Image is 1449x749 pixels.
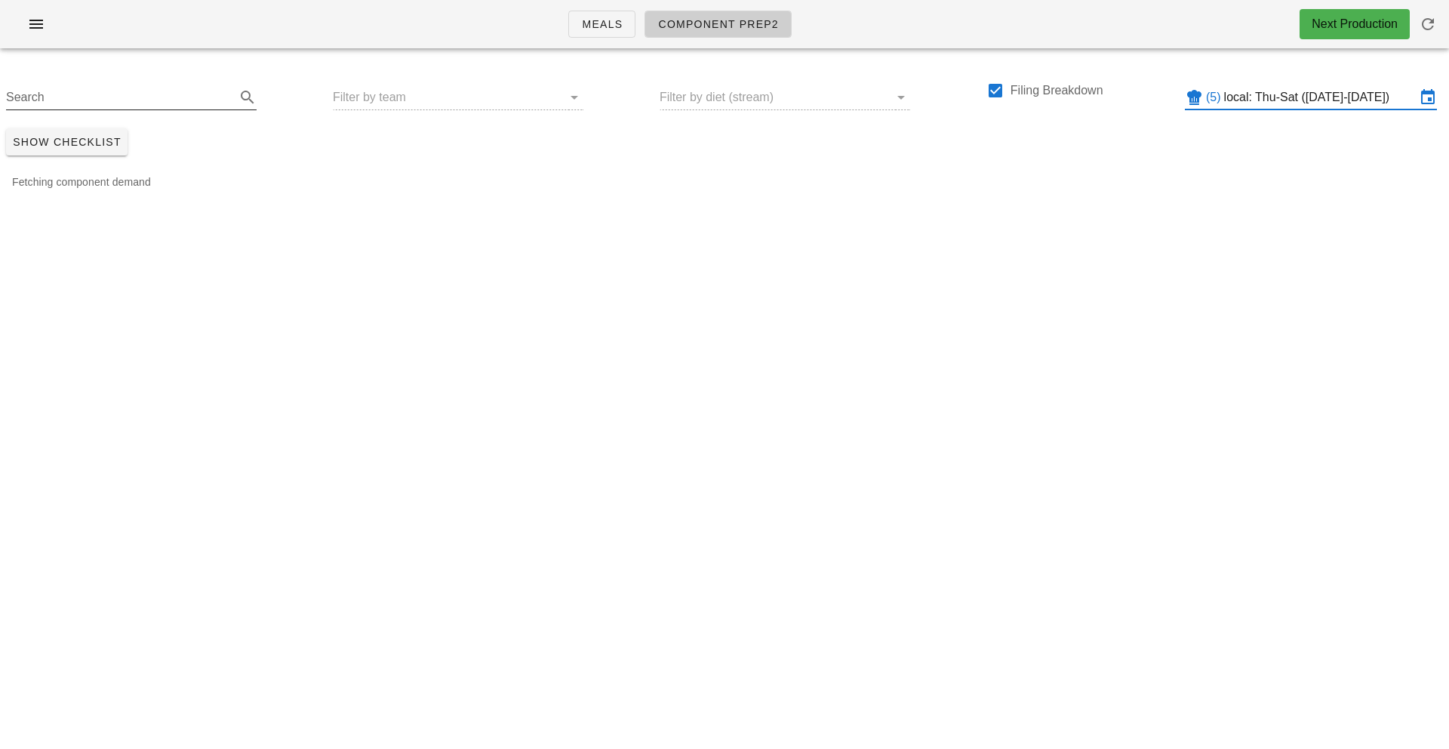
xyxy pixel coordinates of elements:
[581,18,623,30] span: Meals
[1011,83,1103,98] label: Filing Breakdown
[1312,15,1398,33] div: Next Production
[657,18,779,30] span: Component Prep2
[645,11,792,38] a: Component Prep2
[568,11,635,38] a: Meals
[1206,90,1224,105] div: (5)
[12,136,122,148] span: Show Checklist
[6,128,128,156] button: Show Checklist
